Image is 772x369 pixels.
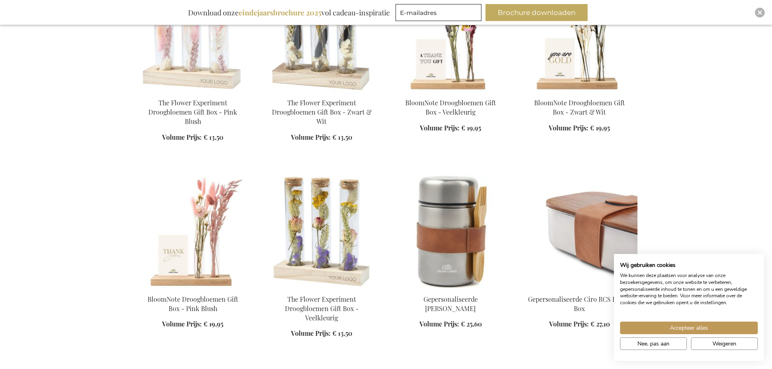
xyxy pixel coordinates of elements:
[291,329,331,337] span: Volume Prijs:
[393,175,509,288] img: Personalised Miles Food Thermos
[291,133,331,141] span: Volume Prijs:
[162,133,202,141] span: Volume Prijs:
[396,4,481,21] input: E-mailadres
[691,337,758,350] button: Alle cookies weigeren
[522,88,637,96] a: BloomNote Gift Box - Black & White
[420,124,481,133] a: Volume Prijs: € 19,95
[549,124,610,133] a: Volume Prijs: € 19,95
[291,133,352,142] a: Volume Prijs: € 13,50
[332,329,352,337] span: € 13,50
[162,133,223,142] a: Volume Prijs: € 13,50
[755,8,765,17] div: Close
[419,320,482,329] a: Volume Prijs: € 25,60
[522,175,637,288] img: Gepersonaliseerde Ciro RCS Lunch Box
[423,295,478,313] a: Gepersonaliseerde [PERSON_NAME]
[393,88,509,96] a: BloomNote Gift Box - Multicolor
[620,337,687,350] button: Pas cookie voorkeuren aan
[239,8,321,17] b: eindejaarsbrochure 2025
[757,10,762,15] img: Close
[162,320,223,329] a: Volume Prijs: € 19,95
[620,322,758,334] button: Accepteer alle cookies
[148,295,238,313] a: BloomNote Droogbloemen Gift Box - Pink Blush
[135,175,251,288] img: BloomNote Gift Box - Pink Blush
[461,320,482,328] span: € 25,60
[549,124,588,132] span: Volume Prijs:
[485,4,588,21] button: Brochure downloaden
[534,98,625,116] a: BloomNote Droogbloemen Gift Box - Zwart & Wit
[135,88,251,96] a: The Flower Experiment Gift Box - Pink Blush
[620,272,758,306] p: We kunnen deze plaatsen voor analyse van onze bezoekersgegevens, om onze website te verbeteren, g...
[332,133,352,141] span: € 13,50
[712,339,736,348] span: Weigeren
[272,98,372,126] a: The Flower Experiment Droogbloemen Gift Box - Zwart & Wit
[396,4,484,23] form: marketing offers and promotions
[264,175,380,288] img: The Flower Experiment Gift Box - Multi
[620,262,758,269] h2: Wij gebruiken cookies
[162,320,202,328] span: Volume Prijs:
[393,285,509,292] a: Personalised Miles Food Thermos
[135,285,251,292] a: BloomNote Gift Box - Pink Blush
[264,285,380,292] a: The Flower Experiment Gift Box - Multi
[590,124,610,132] span: € 19,95
[670,324,708,332] span: Accepteer alles
[148,98,237,126] a: The Flower Experiment Droogbloemen Gift Box - Pink Blush
[420,124,460,132] span: Volume Prijs:
[184,4,393,21] div: Download onze vol cadeau-inspiratie
[203,320,223,328] span: € 19,95
[405,98,496,116] a: BloomNote Droogbloemen Gift Box - Veelkleurig
[203,133,223,141] span: € 13,50
[637,339,669,348] span: Nee, pas aan
[522,285,637,292] a: Personalised Ciro RCS Lunch Box
[291,329,352,338] a: Volume Prijs: € 13,50
[461,124,481,132] span: € 19,95
[285,295,359,322] a: The Flower Experiment Droogbloemen Gift Box - Veelkleurig
[419,320,459,328] span: Volume Prijs:
[264,88,380,96] a: The Flower Experiment Gift Box - Black & White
